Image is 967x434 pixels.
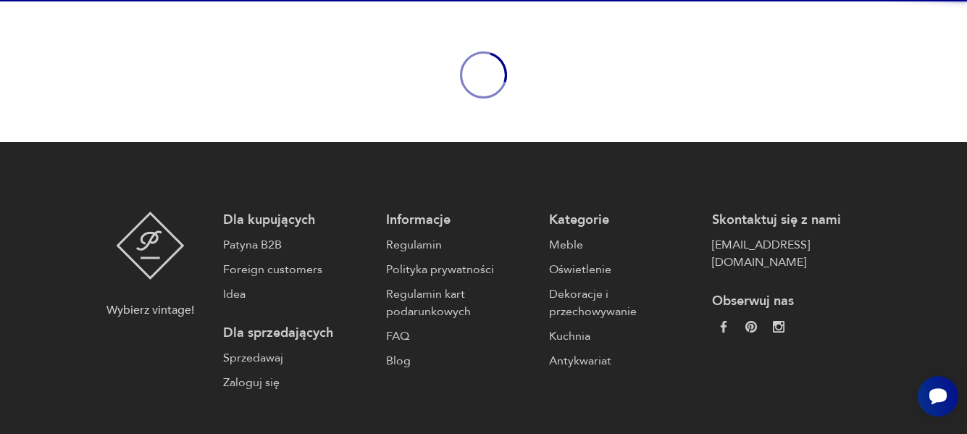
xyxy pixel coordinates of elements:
[223,285,372,303] a: Idea
[712,236,861,271] a: [EMAIL_ADDRESS][DOMAIN_NAME]
[223,325,372,342] p: Dla sprzedających
[549,285,698,320] a: Dekoracje i przechowywanie
[386,352,535,370] a: Blog
[223,236,372,254] a: Patyna B2B
[223,374,372,391] a: Zaloguj się
[712,212,861,229] p: Skontaktuj się z nami
[106,301,194,319] p: Wybierz vintage!
[386,212,535,229] p: Informacje
[549,261,698,278] a: Oświetlenie
[386,261,535,278] a: Polityka prywatności
[386,236,535,254] a: Regulamin
[718,321,729,333] img: da9060093f698e4c3cedc1453eec5031.webp
[549,327,698,345] a: Kuchnia
[549,352,698,370] a: Antykwariat
[712,293,861,310] p: Obserwuj nas
[549,236,698,254] a: Meble
[386,327,535,345] a: FAQ
[116,212,185,280] img: Patyna - sklep z meblami i dekoracjami vintage
[745,321,757,333] img: 37d27d81a828e637adc9f9cb2e3d3a8a.webp
[386,285,535,320] a: Regulamin kart podarunkowych
[918,376,958,417] iframe: Smartsupp widget button
[223,212,372,229] p: Dla kupujących
[223,261,372,278] a: Foreign customers
[549,212,698,229] p: Kategorie
[773,321,784,333] img: c2fd9cf7f39615d9d6839a72ae8e59e5.webp
[223,349,372,367] a: Sprzedawaj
